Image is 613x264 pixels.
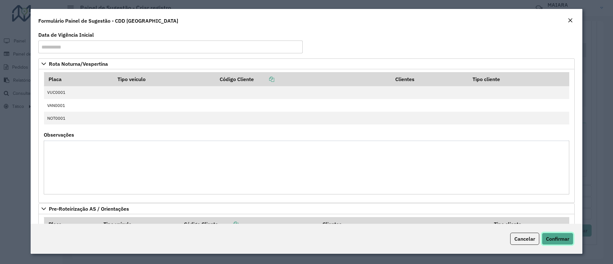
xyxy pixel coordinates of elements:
label: Observações [44,131,74,139]
span: Rota Noturna/Vespertina [49,61,108,66]
a: Copiar [254,76,274,82]
td: VUC0001 [44,86,113,99]
th: Placa [44,72,113,86]
em: Fechar [568,18,573,23]
a: Copiar [218,221,238,227]
td: VAN0001 [44,99,113,112]
th: Clientes [318,217,490,231]
th: Código Cliente [215,72,391,86]
div: Rota Noturna/Vespertina [38,69,575,203]
button: Close [566,17,575,25]
h4: Formulário Painel de Sugestão - CDD [GEOGRAPHIC_DATA] [38,17,178,25]
td: NOT0001 [44,112,113,124]
th: Placa [44,217,99,231]
span: Cancelar [514,236,535,242]
a: Pre-Roteirização AS / Orientações [38,203,575,214]
th: Tipo veículo [99,217,179,231]
button: Cancelar [510,233,539,245]
th: Código Cliente [179,217,318,231]
label: Data de Vigência Inicial [38,31,94,39]
span: Pre-Roteirização AS / Orientações [49,206,129,211]
span: Confirmar [546,236,569,242]
th: Tipo cliente [468,72,569,86]
a: Rota Noturna/Vespertina [38,58,575,69]
th: Tipo veículo [113,72,215,86]
button: Confirmar [542,233,573,245]
th: Clientes [391,72,468,86]
th: Tipo cliente [490,217,569,231]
